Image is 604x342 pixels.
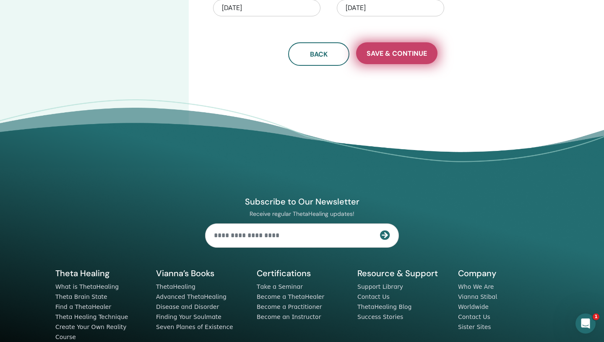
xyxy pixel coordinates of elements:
[458,268,549,279] h5: Company
[458,313,490,320] a: Contact Us
[156,283,195,290] a: ThetaHealing
[55,324,127,340] a: Create Your Own Reality Course
[257,303,322,310] a: Become a Practitioner
[593,313,599,320] span: 1
[257,283,303,290] a: Take a Seminar
[357,303,411,310] a: ThetaHealing Blog
[356,42,437,64] button: Save & Continue
[458,303,489,310] a: Worldwide
[205,210,399,218] p: Receive regular ThetaHealing updates!
[55,268,146,279] h5: Theta Healing
[257,313,321,320] a: Become an Instructor
[55,293,107,300] a: Theta Brain State
[156,293,226,300] a: Advanced ThetaHealing
[357,313,403,320] a: Success Stories
[367,49,427,58] span: Save & Continue
[55,283,119,290] a: What is ThetaHealing
[575,313,596,334] iframe: Intercom live chat
[357,293,390,300] a: Contact Us
[55,303,111,310] a: Find a ThetaHealer
[156,303,219,310] a: Disease and Disorder
[257,268,347,279] h5: Certifications
[257,293,324,300] a: Become a ThetaHealer
[357,283,403,290] a: Support Library
[288,42,349,66] button: Back
[458,283,494,290] a: Who We Are
[55,313,128,320] a: Theta Healing Technique
[310,50,328,59] span: Back
[156,313,221,320] a: Finding Your Soulmate
[205,196,399,207] h4: Subscribe to Our Newsletter
[156,324,233,330] a: Seven Planes of Existence
[357,268,448,279] h5: Resource & Support
[156,268,247,279] h5: Vianna’s Books
[458,324,491,330] a: Sister Sites
[458,293,497,300] a: Vianna Stibal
